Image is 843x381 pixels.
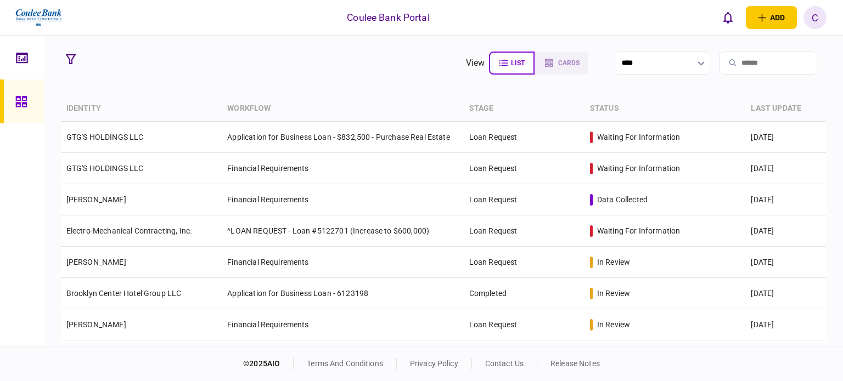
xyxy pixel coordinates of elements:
[597,288,630,299] div: in review
[745,340,826,372] td: [DATE]
[745,278,826,309] td: [DATE]
[14,4,63,31] img: client company logo
[66,320,126,329] a: [PERSON_NAME]
[746,6,797,29] button: open adding identity options
[597,132,680,143] div: waiting for information
[745,309,826,340] td: [DATE]
[222,96,463,122] th: workflow
[222,340,463,372] td: Financial Requirements
[585,96,746,122] th: status
[222,122,463,153] td: Application for Business Loan - $832,500 - Purchase Real Estate
[464,153,585,184] td: Loan Request
[464,96,585,122] th: stage
[464,215,585,247] td: Loan Request
[550,359,600,368] a: release notes
[61,96,222,122] th: identity
[597,163,680,174] div: waiting for information
[464,122,585,153] td: Loan Request
[745,153,826,184] td: [DATE]
[66,289,182,298] a: Brooklyn Center Hotel Group LLC
[489,52,535,75] button: list
[464,278,585,309] td: Completed
[597,225,680,236] div: waiting for information
[66,164,144,173] a: GTG'S HOLDINGS LLC
[745,247,826,278] td: [DATE]
[485,359,524,368] a: contact us
[597,194,648,205] div: data collected
[535,52,588,75] button: cards
[222,309,463,340] td: Financial Requirements
[307,359,383,368] a: terms and conditions
[410,359,458,368] a: privacy policy
[466,56,485,70] div: view
[745,122,826,153] td: [DATE]
[222,247,463,278] td: Financial Requirements
[222,215,463,247] td: ^LOAN REQUEST - Loan #5122701 (Increase to $600,000)
[597,257,630,268] div: in review
[66,195,126,204] a: [PERSON_NAME]
[66,226,192,235] a: Electro-Mechanical Contracting, Inc.
[66,133,144,141] a: GTG'S HOLDINGS LLC
[464,340,585,372] td: Loan Request
[511,59,525,67] span: list
[66,258,126,266] a: [PERSON_NAME]
[464,309,585,340] td: Loan Request
[222,153,463,184] td: Financial Requirements
[803,6,827,29] button: C
[347,10,429,25] div: Coulee Bank Portal
[745,96,826,122] th: last update
[243,358,294,369] div: © 2025 AIO
[222,278,463,309] td: Application for Business Loan - 6123198
[222,184,463,215] td: Financial Requirements
[745,184,826,215] td: [DATE]
[716,6,739,29] button: open notifications list
[464,247,585,278] td: Loan Request
[464,184,585,215] td: Loan Request
[597,319,630,330] div: in review
[558,59,580,67] span: cards
[745,215,826,247] td: [DATE]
